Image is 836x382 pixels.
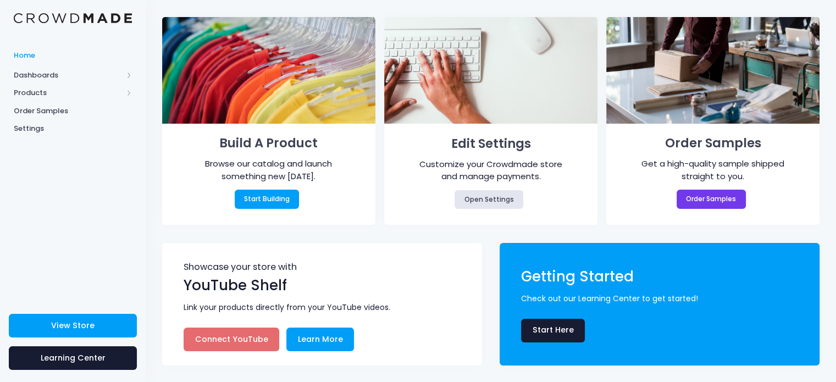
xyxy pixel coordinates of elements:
[14,106,132,117] span: Order Samples
[14,123,132,134] span: Settings
[235,190,300,208] a: Start Building
[9,346,137,370] a: Learning Center
[178,132,359,154] h1: Build A Product
[14,50,132,61] span: Home
[41,352,106,363] span: Learning Center
[184,263,462,275] span: Showcase your store with
[418,158,563,183] div: Customize your Crowdmade store and manage payments.
[14,70,123,81] span: Dashboards
[521,267,634,286] span: Getting Started
[622,132,803,154] h1: Order Samples
[184,302,466,313] span: Link your products directly from your YouTube videos.
[521,319,585,342] a: Start Here
[51,320,95,331] span: View Store
[196,158,341,182] div: Browse our catalog and launch something new [DATE].
[286,328,354,351] a: Learn More
[9,314,137,337] a: View Store
[184,328,279,351] a: Connect YouTube
[521,293,804,305] span: Check out our Learning Center to get started!
[400,133,581,155] h1: Edit Settings
[184,275,287,295] span: YouTube Shelf
[14,87,123,98] span: Products
[14,13,132,24] img: Logo
[677,190,746,208] a: Order Samples
[640,158,785,182] div: Get a high-quality sample shipped straight to you.
[455,190,523,209] a: Open Settings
